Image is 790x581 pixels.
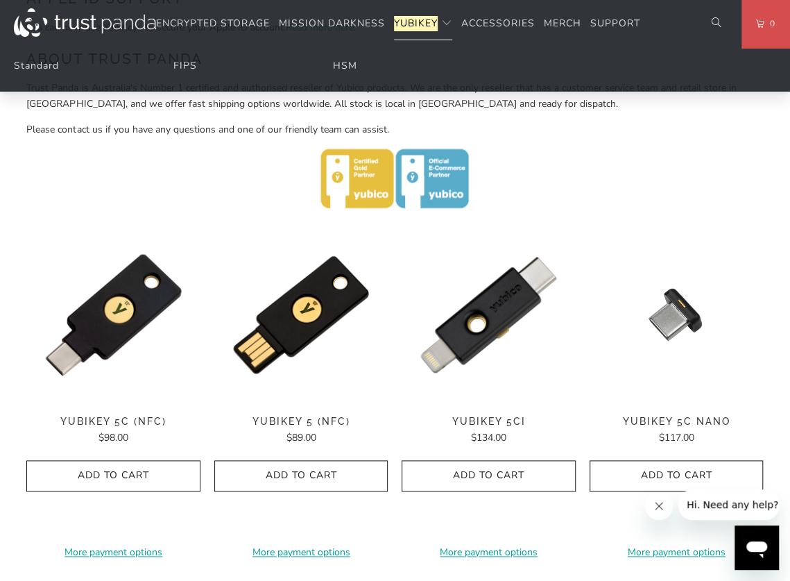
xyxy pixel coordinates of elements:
[156,17,270,30] span: Encrypted Storage
[461,17,535,30] span: Accessories
[590,545,764,560] a: More payment options
[471,431,506,444] span: $134.00
[229,470,374,482] span: Add to Cart
[279,8,385,40] a: Mission Darkness
[214,228,388,402] a: YubiKey 5 (NFC) - Trust Panda YubiKey 5 (NFC) - Trust Panda
[214,416,388,446] a: YubiKey 5 (NFC) $89.00
[214,416,388,428] span: YubiKey 5 (NFC)
[173,59,197,72] a: FIPS
[214,460,388,491] button: Add to Cart
[98,431,128,444] span: $98.00
[402,228,576,402] a: YubiKey 5Ci - Trust Panda YubiKey 5Ci - Trust Panda
[461,8,535,40] a: Accessories
[26,228,200,402] a: YubiKey 5C (NFC) - Trust Panda YubiKey 5C (NFC) - Trust Panda
[26,416,200,428] span: YubiKey 5C (NFC)
[214,228,388,402] img: YubiKey 5 (NFC) - Trust Panda
[402,228,576,402] img: YubiKey 5Ci - Trust Panda
[590,8,640,40] a: Support
[14,8,156,37] img: Trust Panda Australia
[286,431,316,444] span: $89.00
[735,525,779,570] iframe: Button to launch messaging window
[544,17,581,30] span: Merch
[26,228,200,402] img: YubiKey 5C (NFC) - Trust Panda
[659,431,694,444] span: $117.00
[214,545,388,560] a: More payment options
[26,545,200,560] a: More payment options
[14,59,59,72] a: Standard
[590,416,764,428] span: YubiKey 5C Nano
[156,8,270,40] a: Encrypted Storage
[544,8,581,40] a: Merch
[333,59,357,72] a: HSM
[402,416,576,428] span: YubiKey 5Ci
[41,470,186,482] span: Add to Cart
[416,470,561,482] span: Add to Cart
[26,416,200,446] a: YubiKey 5C (NFC) $98.00
[402,545,576,560] a: More payment options
[402,416,576,446] a: YubiKey 5Ci $134.00
[590,17,640,30] span: Support
[26,81,763,112] p: Trust Panda is Australia's Number 1 certified and authorised reseller of Yubico products. We are ...
[604,470,749,482] span: Add to Cart
[645,492,673,520] iframe: Close message
[590,416,764,446] a: YubiKey 5C Nano $117.00
[394,17,438,30] span: YubiKey
[590,228,764,402] a: YubiKey 5C Nano - Trust Panda YubiKey 5C Nano - Trust Panda
[402,460,576,491] button: Add to Cart
[764,16,775,31] span: 0
[590,460,764,491] button: Add to Cart
[279,17,385,30] span: Mission Darkness
[156,8,640,40] nav: Translation missing: en.navigation.header.main_nav
[590,228,764,402] img: YubiKey 5C Nano - Trust Panda
[678,489,779,520] iframe: Message from company
[394,8,452,40] summary: YubiKey
[26,460,200,491] button: Add to Cart
[26,122,763,137] p: Please contact us if you have any questions and one of our friendly team can assist.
